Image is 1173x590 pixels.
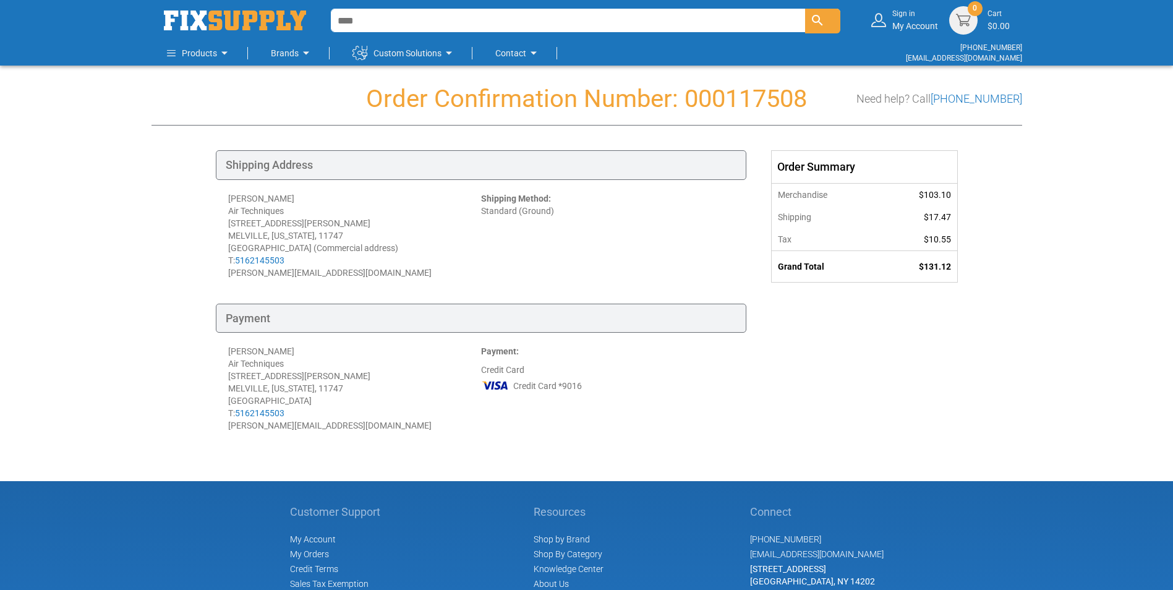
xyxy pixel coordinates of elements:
[481,192,734,279] div: Standard (Ground)
[290,579,369,589] span: Sales Tax Exemption
[164,11,306,30] img: Fix Industrial Supply
[151,85,1022,113] h1: Order Confirmation Number: 000117508
[352,41,456,66] a: Custom Solutions
[931,92,1022,105] a: [PHONE_NUMBER]
[481,376,510,395] img: VI
[534,579,569,589] a: About Us
[960,43,1022,52] a: [PHONE_NUMBER]
[534,534,590,544] a: Shop by Brand
[290,564,338,574] span: Credit Terms
[271,41,314,66] a: Brands
[228,192,481,279] div: [PERSON_NAME] Air Techniques [STREET_ADDRESS][PERSON_NAME] MELVILLE, [US_STATE], 11747 [GEOGRAPHI...
[856,93,1022,105] h3: Need help? Call
[750,534,821,544] a: [PHONE_NUMBER]
[778,262,824,271] strong: Grand Total
[772,183,879,206] th: Merchandise
[216,304,746,333] div: Payment
[290,549,329,559] span: My Orders
[750,506,884,518] h5: Connect
[513,380,582,392] span: Credit Card *9016
[772,206,879,228] th: Shipping
[750,549,884,559] a: [EMAIL_ADDRESS][DOMAIN_NAME]
[534,506,604,518] h5: Resources
[906,54,1022,62] a: [EMAIL_ADDRESS][DOMAIN_NAME]
[495,41,541,66] a: Contact
[987,9,1010,19] small: Cart
[924,212,951,222] span: $17.47
[534,549,602,559] a: Shop By Category
[167,41,232,66] a: Products
[924,234,951,244] span: $10.55
[973,3,977,14] span: 0
[750,564,875,586] span: [STREET_ADDRESS] [GEOGRAPHIC_DATA], NY 14202
[481,194,551,203] strong: Shipping Method:
[892,9,938,19] small: Sign in
[772,151,957,183] div: Order Summary
[290,534,336,544] span: My Account
[235,408,284,418] a: 5162145503
[481,345,734,432] div: Credit Card
[290,506,387,518] h5: Customer Support
[216,150,746,180] div: Shipping Address
[919,262,951,271] span: $131.12
[164,11,306,30] a: store logo
[481,346,519,356] strong: Payment:
[772,228,879,251] th: Tax
[534,564,604,574] a: Knowledge Center
[919,190,951,200] span: $103.10
[987,21,1010,31] span: $0.00
[235,255,284,265] a: 5162145503
[892,9,938,32] div: My Account
[228,345,481,432] div: [PERSON_NAME] Air Techniques [STREET_ADDRESS][PERSON_NAME] MELVILLE, [US_STATE], 11747 [GEOGRAPHI...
